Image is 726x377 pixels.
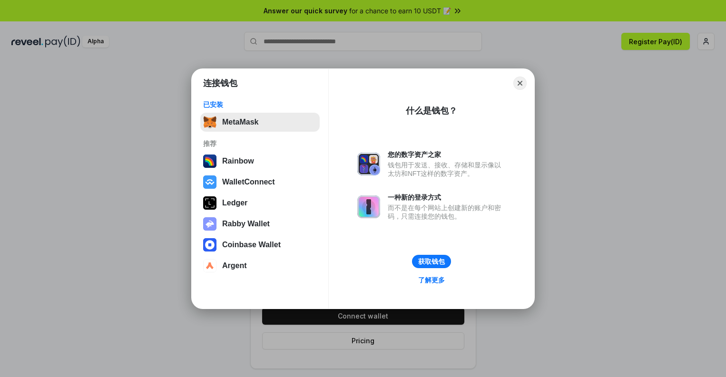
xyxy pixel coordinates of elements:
div: 什么是钱包？ [406,105,457,116]
img: svg+xml,%3Csvg%20width%3D%2228%22%20height%3D%2228%22%20viewBox%3D%220%200%2028%2028%22%20fill%3D... [203,175,216,189]
div: 推荐 [203,139,317,148]
button: Ledger [200,193,320,213]
img: svg+xml,%3Csvg%20width%3D%22120%22%20height%3D%22120%22%20viewBox%3D%220%200%20120%20120%22%20fil... [203,155,216,168]
button: Coinbase Wallet [200,235,320,254]
div: Rabby Wallet [222,220,270,228]
img: svg+xml,%3Csvg%20xmlns%3D%22http%3A%2F%2Fwww.w3.org%2F2000%2Fsvg%22%20fill%3D%22none%22%20viewBox... [203,217,216,231]
button: Rainbow [200,152,320,171]
button: Rabby Wallet [200,214,320,233]
div: 您的数字资产之家 [388,150,506,159]
div: 而不是在每个网站上创建新的账户和密码，只需连接您的钱包。 [388,203,506,221]
div: 了解更多 [418,276,445,284]
div: Rainbow [222,157,254,165]
a: 了解更多 [412,274,451,286]
div: Argent [222,261,247,270]
div: 获取钱包 [418,257,445,266]
img: svg+xml,%3Csvg%20xmlns%3D%22http%3A%2F%2Fwww.w3.org%2F2000%2Fsvg%22%20width%3D%2228%22%20height%3... [203,196,216,210]
img: svg+xml,%3Csvg%20xmlns%3D%22http%3A%2F%2Fwww.w3.org%2F2000%2Fsvg%22%20fill%3D%22none%22%20viewBox... [357,195,380,218]
div: WalletConnect [222,178,275,186]
img: svg+xml,%3Csvg%20width%3D%2228%22%20height%3D%2228%22%20viewBox%3D%220%200%2028%2028%22%20fill%3D... [203,238,216,251]
div: MetaMask [222,118,258,126]
div: 一种新的登录方式 [388,193,506,202]
img: svg+xml,%3Csvg%20width%3D%2228%22%20height%3D%2228%22%20viewBox%3D%220%200%2028%2028%22%20fill%3D... [203,259,216,272]
div: Coinbase Wallet [222,241,281,249]
button: MetaMask [200,113,320,132]
button: Close [513,77,527,90]
button: 获取钱包 [412,255,451,268]
div: 已安装 [203,100,317,109]
img: svg+xml,%3Csvg%20fill%3D%22none%22%20height%3D%2233%22%20viewBox%3D%220%200%2035%2033%22%20width%... [203,116,216,129]
button: WalletConnect [200,173,320,192]
img: svg+xml,%3Csvg%20xmlns%3D%22http%3A%2F%2Fwww.w3.org%2F2000%2Fsvg%22%20fill%3D%22none%22%20viewBox... [357,153,380,175]
div: Ledger [222,199,247,207]
button: Argent [200,256,320,275]
h1: 连接钱包 [203,77,237,89]
div: 钱包用于发送、接收、存储和显示像以太坊和NFT这样的数字资产。 [388,161,506,178]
